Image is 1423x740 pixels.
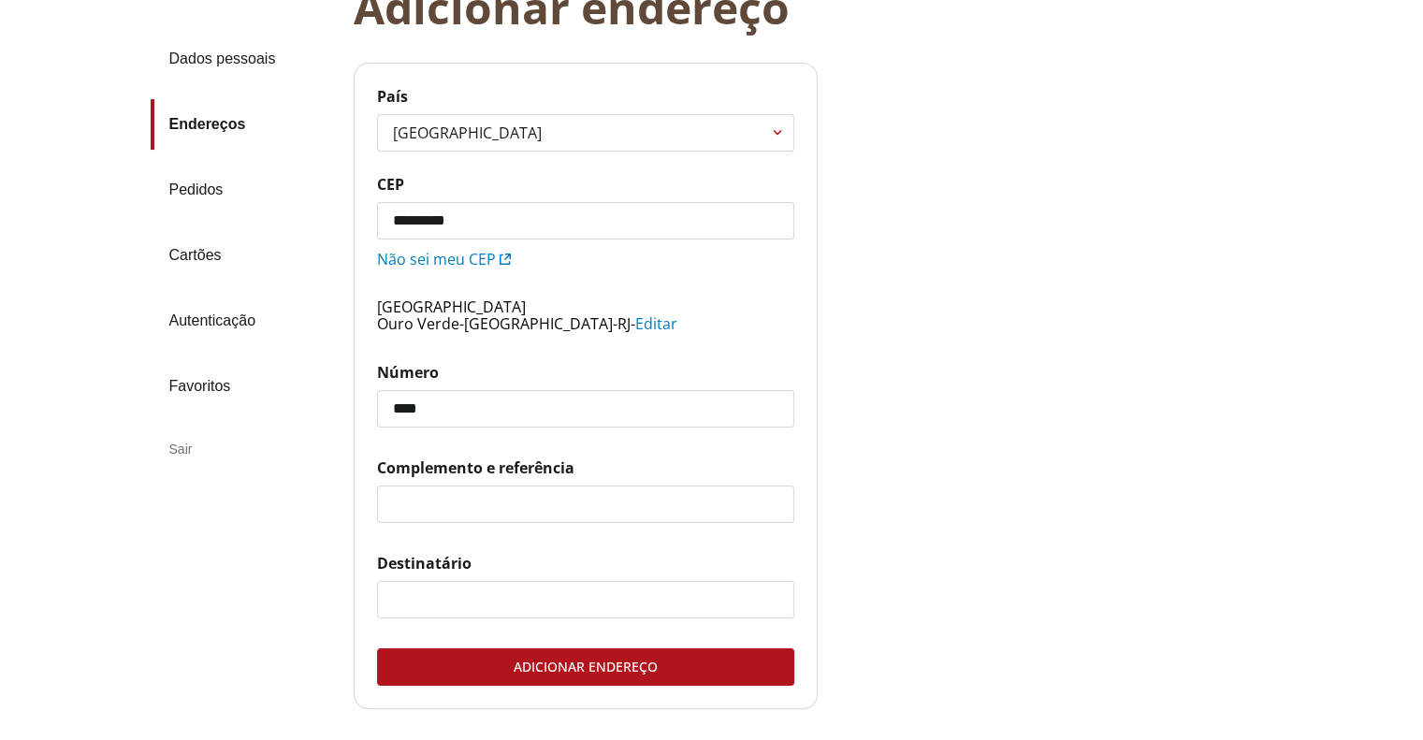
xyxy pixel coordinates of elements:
a: Dados pessoais [151,34,339,84]
span: País [377,86,794,107]
a: Não sei meu CEP [377,249,511,269]
span: CEP [377,174,794,195]
input: CEP [378,203,793,239]
span: - [613,313,617,334]
span: Editar [635,313,677,334]
span: RJ [617,313,631,334]
button: Adicionar endereço [377,648,794,686]
a: Favoritos [151,361,339,412]
span: Complemento e referência [377,457,794,478]
a: Pedidos [151,165,339,215]
span: - [631,313,635,334]
input: Número [378,391,793,427]
input: Destinatário [378,582,793,617]
a: Endereços [151,99,339,150]
span: Número [377,362,794,383]
span: Ouro Verde [377,313,459,334]
div: Sair [151,427,339,472]
a: Cartões [151,230,339,281]
input: Complemento e referência [378,486,793,522]
span: - [459,313,464,334]
span: [GEOGRAPHIC_DATA] [377,297,526,317]
span: [GEOGRAPHIC_DATA] [464,313,613,334]
div: Adicionar endereço [378,649,793,685]
span: Destinatário [377,553,794,573]
a: Autenticação [151,296,339,346]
